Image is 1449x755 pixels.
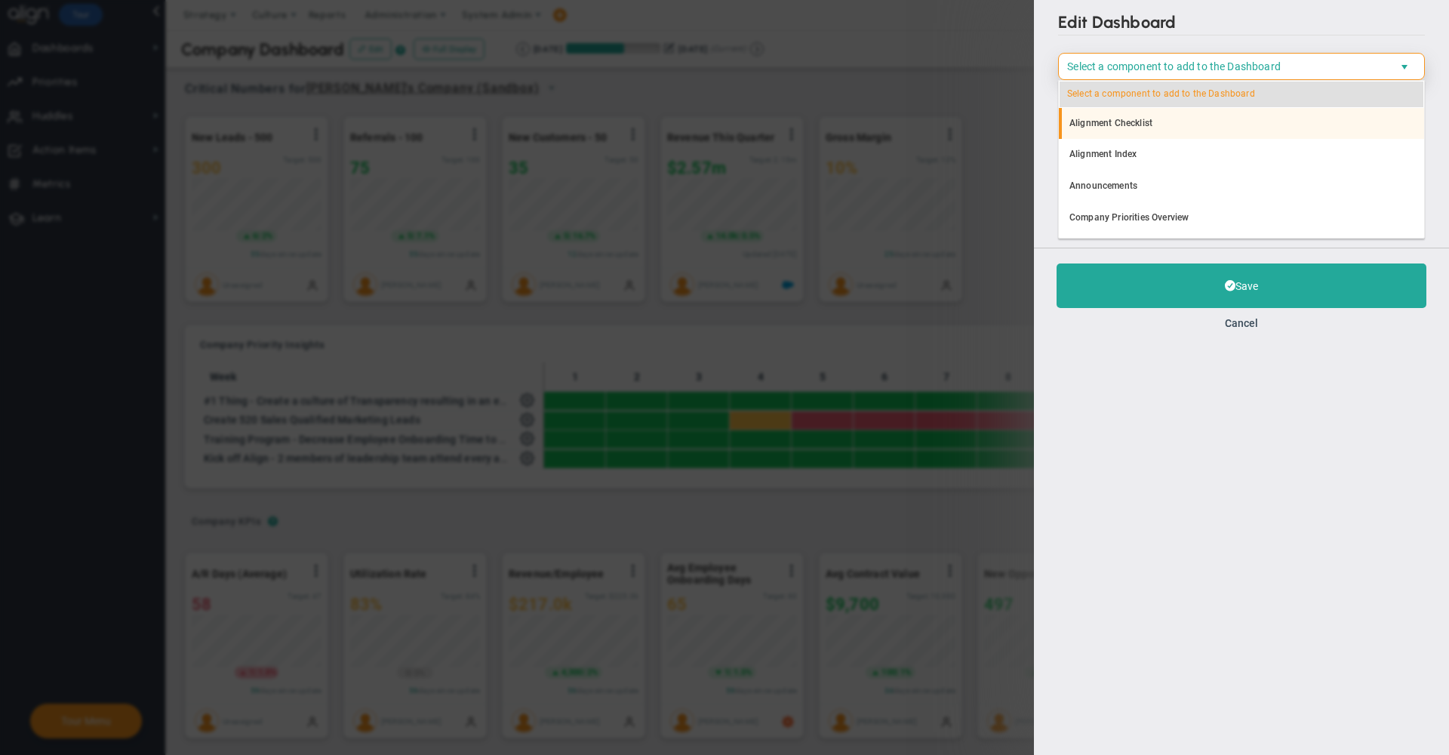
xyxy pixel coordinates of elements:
span: Select a component to add to the Dashboard [1067,85,1416,104]
span: select [1398,54,1424,79]
span: Select a component to add to the Dashboard [1067,60,1281,72]
li: Announcements [1059,171,1424,202]
button: Save [1057,263,1426,308]
li: Company Priorities Overview [1059,202,1424,234]
h2: Edit Dashboard [1058,12,1425,35]
li: Alignment Checklist [1059,108,1424,140]
li: Alignment Index [1059,139,1424,171]
button: Cancel [1225,317,1258,329]
li: eNPS [1059,234,1424,266]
